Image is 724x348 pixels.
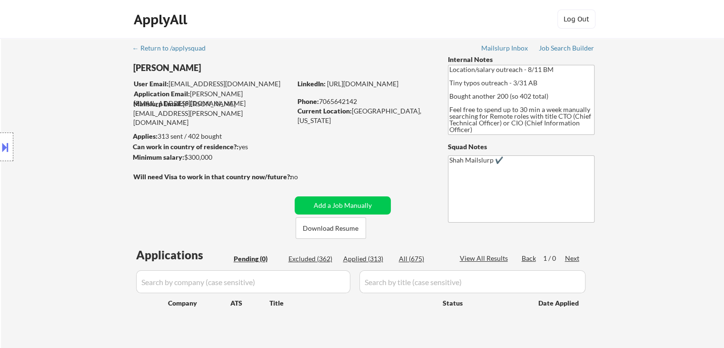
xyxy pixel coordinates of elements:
strong: Current Location: [298,107,352,115]
div: [GEOGRAPHIC_DATA], [US_STATE] [298,106,432,125]
strong: Will need Visa to work in that country now/future?: [133,173,292,181]
div: [EMAIL_ADDRESS][DOMAIN_NAME] [134,79,291,89]
input: Search by title (case sensitive) [359,270,585,293]
div: [PERSON_NAME] [133,62,329,74]
div: no [290,172,317,182]
div: ApplyAll [134,11,190,28]
div: Date Applied [538,298,580,308]
a: Job Search Builder [539,44,595,54]
div: Status [443,294,525,311]
div: [PERSON_NAME][EMAIL_ADDRESS][PERSON_NAME][DOMAIN_NAME] [133,99,291,127]
div: ATS [230,298,269,308]
div: All (675) [399,254,446,264]
div: 313 sent / 402 bought [133,132,291,141]
button: Add a Job Manually [295,196,391,215]
div: 1 / 0 [543,254,565,263]
a: ← Return to /applysquad [132,44,215,54]
strong: LinkedIn: [298,80,326,88]
a: [URL][DOMAIN_NAME] [327,80,398,88]
div: Applied (313) [343,254,391,264]
div: Back [522,254,537,263]
div: Squad Notes [448,142,595,152]
div: View All Results [460,254,511,263]
div: Title [269,298,434,308]
div: 7065642142 [298,97,432,106]
div: Pending (0) [234,254,281,264]
div: Applications [136,249,230,261]
div: Job Search Builder [539,45,595,51]
div: Next [565,254,580,263]
div: Excluded (362) [288,254,336,264]
input: Search by company (case sensitive) [136,270,350,293]
div: $300,000 [133,153,291,162]
div: Mailslurp Inbox [481,45,529,51]
a: Mailslurp Inbox [481,44,529,54]
div: yes [133,142,288,152]
div: ← Return to /applysquad [132,45,215,51]
div: Internal Notes [448,55,595,64]
div: Company [168,298,230,308]
strong: Phone: [298,97,319,105]
button: Download Resume [296,217,366,239]
div: [PERSON_NAME][EMAIL_ADDRESS][DOMAIN_NAME] [134,89,291,108]
button: Log Out [557,10,595,29]
strong: Can work in country of residence?: [133,143,238,151]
